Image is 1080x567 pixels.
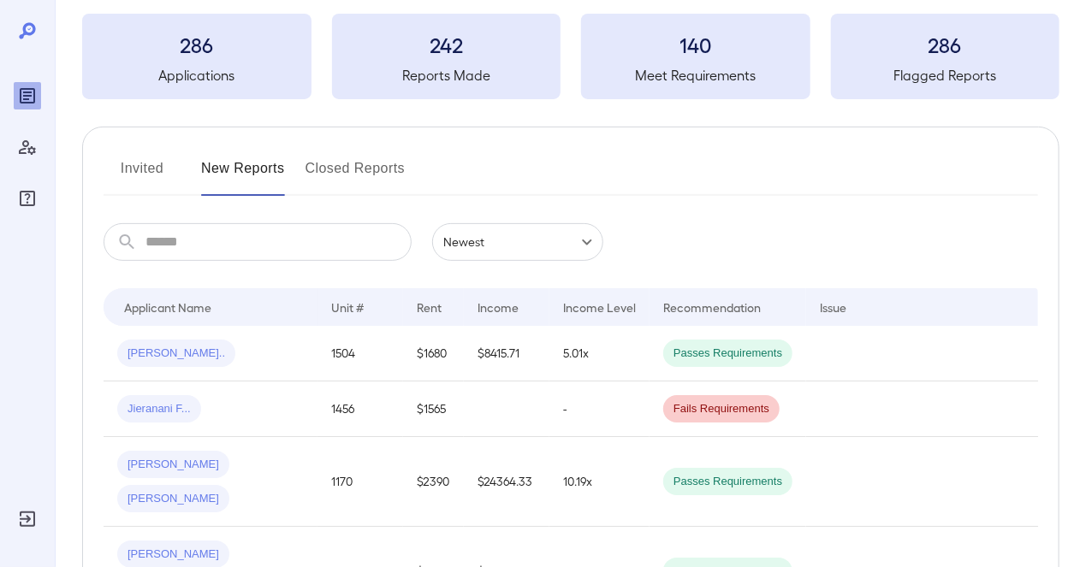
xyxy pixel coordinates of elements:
td: 1170 [317,437,403,527]
div: Recommendation [663,297,761,317]
button: Closed Reports [306,155,406,196]
span: Jieranani F... [117,401,201,417]
div: Issue [820,297,847,317]
h3: 140 [581,31,810,58]
td: $8415.71 [464,326,549,381]
td: 5.01x [549,326,650,381]
span: [PERSON_NAME] [117,491,229,507]
span: Passes Requirements [663,474,792,490]
td: $24364.33 [464,437,549,527]
h3: 242 [332,31,561,58]
div: FAQ [14,185,41,212]
h3: 286 [831,31,1060,58]
span: [PERSON_NAME].. [117,346,235,362]
td: $2390 [403,437,464,527]
span: [PERSON_NAME] [117,546,229,563]
div: Unit # [331,297,364,317]
div: Manage Users [14,133,41,161]
div: Applicant Name [124,297,211,317]
h3: 286 [82,31,312,58]
h5: Flagged Reports [831,65,1060,86]
td: - [549,381,650,437]
h5: Meet Requirements [581,65,810,86]
span: Passes Requirements [663,346,792,362]
span: [PERSON_NAME] [117,457,229,473]
div: Reports [14,82,41,109]
h5: Reports Made [332,65,561,86]
div: Income Level [563,297,636,317]
td: 10.19x [549,437,650,527]
td: $1680 [403,326,464,381]
div: Newest [432,223,603,261]
summary: 286Applications242Reports Made140Meet Requirements286Flagged Reports [82,14,1059,99]
button: Invited [104,155,181,196]
button: New Reports [201,155,285,196]
td: 1504 [317,326,403,381]
div: Income [478,297,519,317]
td: 1456 [317,381,403,437]
span: Fails Requirements [663,401,780,417]
h5: Applications [82,65,312,86]
div: Rent [417,297,444,317]
td: $1565 [403,381,464,437]
div: Log Out [14,505,41,533]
